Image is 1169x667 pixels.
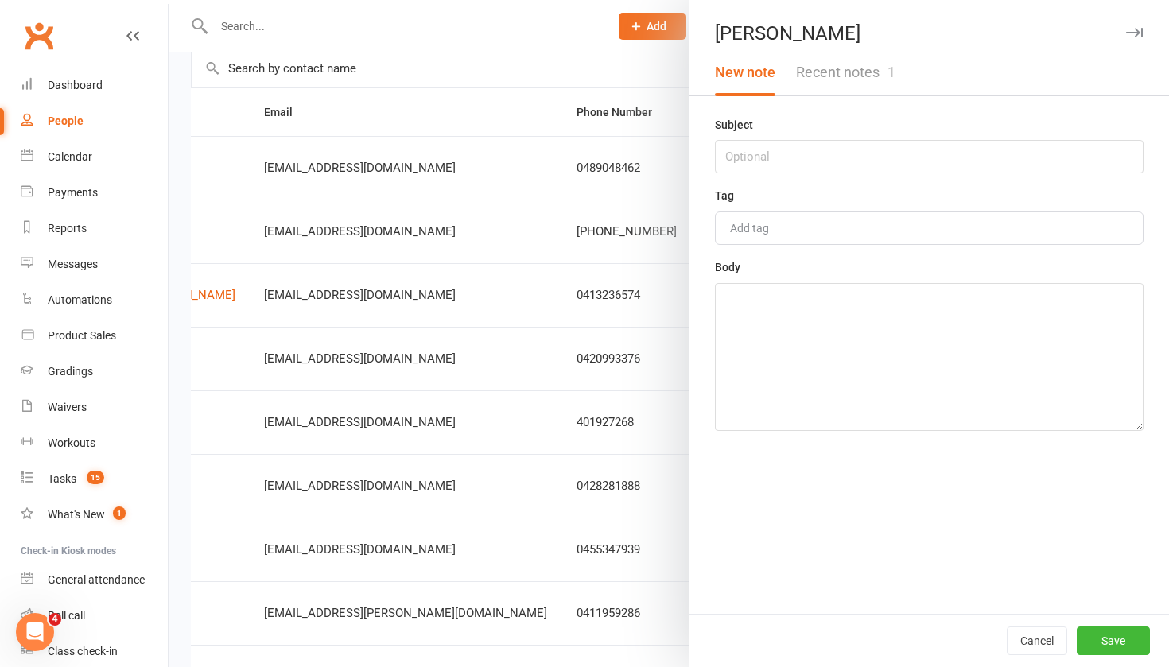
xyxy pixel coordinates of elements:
[887,64,895,80] span: 1
[21,246,168,282] a: Messages
[87,471,104,484] span: 15
[48,258,98,270] div: Messages
[1007,626,1067,655] button: Cancel
[21,282,168,318] a: Automations
[715,140,1144,173] input: Optional
[705,49,786,95] button: New note
[21,211,168,246] a: Reports
[21,497,168,533] a: What's New1
[48,150,92,163] div: Calendar
[689,22,1169,45] div: [PERSON_NAME]
[21,598,168,634] a: Roll call
[48,508,105,521] div: What's New
[48,436,95,449] div: Workouts
[113,506,126,520] span: 1
[48,293,112,306] div: Automations
[48,472,76,485] div: Tasks
[21,461,168,497] a: Tasks 15
[715,116,753,134] label: Subject
[21,103,168,139] a: People
[21,354,168,390] a: Gradings
[786,49,906,95] button: Recent notes1
[21,139,168,175] a: Calendar
[21,68,168,103] a: Dashboard
[49,613,61,626] span: 4
[48,573,145,586] div: General attendance
[16,613,54,651] iframe: Intercom live chat
[48,222,87,235] div: Reports
[715,187,734,204] label: Tag
[715,258,740,276] label: Body
[48,329,116,342] div: Product Sales
[48,609,85,622] div: Roll call
[48,114,83,127] div: People
[48,186,98,199] div: Payments
[48,365,93,378] div: Gradings
[19,16,59,56] a: Clubworx
[21,318,168,354] a: Product Sales
[48,645,118,657] div: Class check-in
[21,425,168,461] a: Workouts
[21,175,168,211] a: Payments
[48,401,87,413] div: Waivers
[21,390,168,425] a: Waivers
[48,79,103,91] div: Dashboard
[1077,626,1150,655] button: Save
[21,562,168,598] a: General attendance kiosk mode
[728,219,784,238] input: Add tag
